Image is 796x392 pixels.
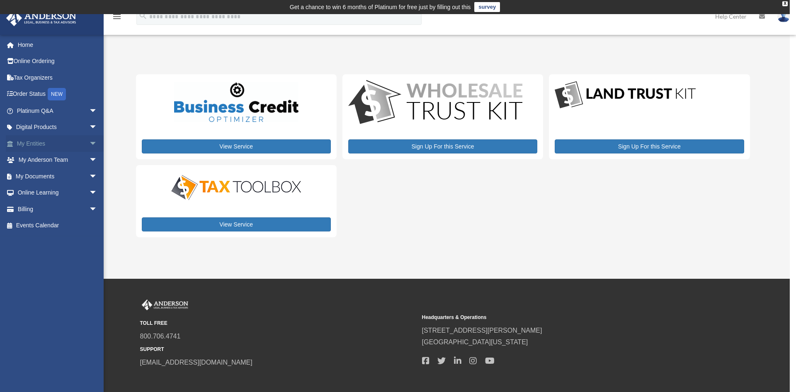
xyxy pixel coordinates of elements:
[89,168,106,185] span: arrow_drop_down
[140,345,416,354] small: SUPPORT
[6,201,110,217] a: Billingarrow_drop_down
[6,168,110,185] a: My Documentsarrow_drop_down
[6,119,106,136] a: Digital Productsarrow_drop_down
[777,10,790,22] img: User Pic
[89,201,106,218] span: arrow_drop_down
[348,139,537,153] a: Sign Up For this Service
[140,299,190,310] img: Anderson Advisors Platinum Portal
[89,135,106,152] span: arrow_drop_down
[89,185,106,202] span: arrow_drop_down
[4,10,79,26] img: Anderson Advisors Platinum Portal
[782,1,788,6] div: close
[6,135,110,152] a: My Entitiesarrow_drop_down
[112,15,122,22] a: menu
[140,319,416,328] small: TOLL FREE
[422,327,542,334] a: [STREET_ADDRESS][PERSON_NAME]
[89,102,106,119] span: arrow_drop_down
[6,152,110,168] a: My Anderson Teamarrow_drop_down
[140,359,252,366] a: [EMAIL_ADDRESS][DOMAIN_NAME]
[348,80,522,126] img: WS-Trust-Kit-lgo-1.jpg
[89,152,106,169] span: arrow_drop_down
[6,53,110,70] a: Online Ordering
[140,333,181,340] a: 800.706.4741
[555,80,696,110] img: LandTrust_lgo-1.jpg
[6,102,110,119] a: Platinum Q&Aarrow_drop_down
[422,313,698,322] small: Headquarters & Operations
[290,2,471,12] div: Get a chance to win 6 months of Platinum for free just by filling out this
[474,2,500,12] a: survey
[138,11,148,20] i: search
[6,37,110,53] a: Home
[6,69,110,86] a: Tax Organizers
[48,88,66,100] div: NEW
[555,139,744,153] a: Sign Up For this Service
[6,86,110,103] a: Order StatusNEW
[112,12,122,22] i: menu
[422,338,528,346] a: [GEOGRAPHIC_DATA][US_STATE]
[142,217,331,231] a: View Service
[142,139,331,153] a: View Service
[89,119,106,136] span: arrow_drop_down
[6,185,110,201] a: Online Learningarrow_drop_down
[6,217,110,234] a: Events Calendar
